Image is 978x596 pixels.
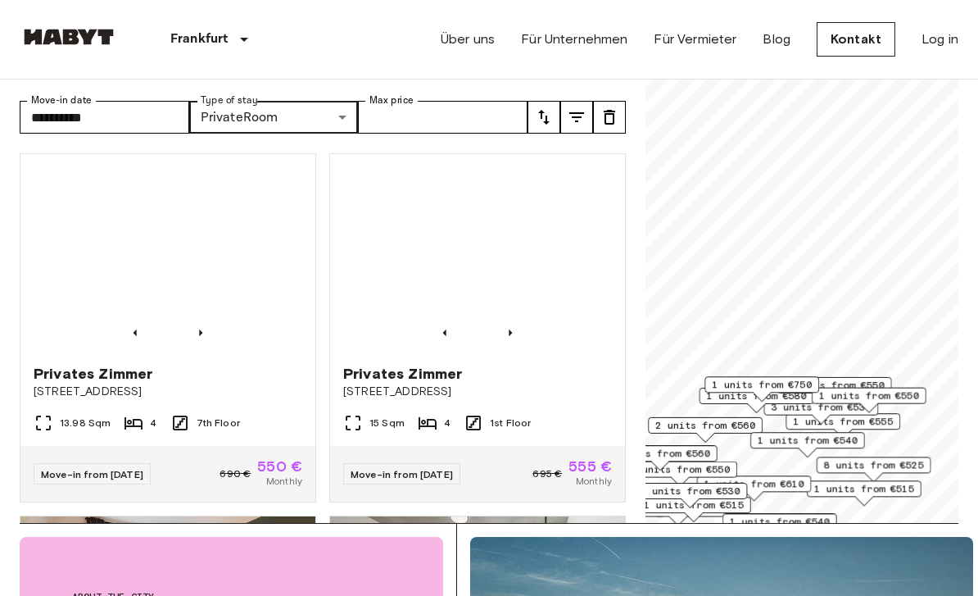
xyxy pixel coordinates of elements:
button: Previous image [192,325,209,341]
span: 1 units from €550 [785,378,885,393]
div: Map marker [777,377,892,403]
span: [STREET_ADDRESS] [34,384,302,400]
div: Map marker [636,497,751,522]
input: Choose date, selected date is 1 Oct 2025 [20,101,189,134]
a: Previous imagePrevious imagePrivates Zimmer[STREET_ADDRESS]13.98 Sqm47th FloorMove-in from [DATE]... [20,153,316,503]
span: 2 units from €560 [655,418,755,433]
button: Previous image [127,325,143,341]
span: 7th Floor [197,416,240,430]
a: Für Unternehmen [521,30,627,49]
span: 1 units from €750 [712,377,812,392]
div: Map marker [704,376,819,402]
a: Log in [921,30,958,49]
canvas: Map [645,6,958,576]
button: tune [527,101,560,134]
span: 8 units from €525 [824,457,924,472]
span: 15 Sqm [369,416,405,430]
a: Für Vermieter [654,30,736,49]
div: Map marker [764,399,879,425]
span: 555 € [568,459,612,474]
span: Privates Zimmer [343,364,462,384]
div: Map marker [807,480,921,506]
span: 4 [150,416,156,430]
a: Über uns [441,30,495,49]
img: Marketing picture of unit DE-04-037-032-04Q [20,154,315,351]
span: 695 € [532,466,562,481]
span: Privates Zimmer [34,364,152,384]
div: Map marker [603,445,718,471]
button: tune [593,101,626,134]
span: Monthly [266,474,302,489]
span: 1 units from €610 [704,476,804,491]
span: 13.98 Sqm [60,416,111,430]
span: 1 units from €560 [610,446,710,461]
span: [STREET_ADDRESS] [343,384,612,400]
label: Max price [369,93,414,107]
div: Map marker [700,388,814,413]
span: 550 € [257,459,302,474]
img: Marketing picture of unit DE-04-020-001-03HF [330,154,625,351]
div: PrivateRoom [189,101,359,134]
span: 3 units from €530 [772,400,872,415]
div: Map marker [722,513,837,539]
div: Map marker [648,417,763,443]
p: Frankfurt [170,30,228,49]
span: 4 [444,416,451,430]
span: Move-in from [DATE] [41,468,143,480]
span: 1 units from €530 [641,484,740,498]
div: Map marker [812,388,926,413]
button: Previous image [502,325,518,341]
span: 1 units from €555 [793,414,893,429]
a: Previous imagePrevious imagePrivates Zimmer[STREET_ADDRESS]15 Sqm41st FloorMove-in from [DATE]695... [329,153,626,503]
span: 1 units from €580 [707,389,807,403]
button: tune [560,101,593,134]
span: 690 € [220,466,251,481]
span: 1 units from €540 [758,433,858,448]
img: Habyt [20,29,118,45]
div: Map marker [623,462,737,487]
span: 1 units from €515 [814,481,914,496]
div: Map marker [786,413,900,439]
div: Map marker [697,475,812,501]
div: Map marker [817,457,931,482]
span: Monthly [576,474,612,489]
a: Blog [763,30,790,49]
span: 1st Floor [490,416,531,430]
span: 1 units from €515 [644,498,744,512]
div: Map marker [633,483,748,508]
span: 1 units from €550 [819,389,919,403]
label: Type of stay [201,93,258,107]
label: Move-in date [31,93,92,107]
span: 1 units from €550 [630,462,730,477]
button: Previous image [437,325,453,341]
a: Kontakt [817,22,895,57]
span: 1 units from €540 [730,514,830,529]
span: Move-in from [DATE] [351,468,453,480]
div: Map marker [750,432,865,457]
